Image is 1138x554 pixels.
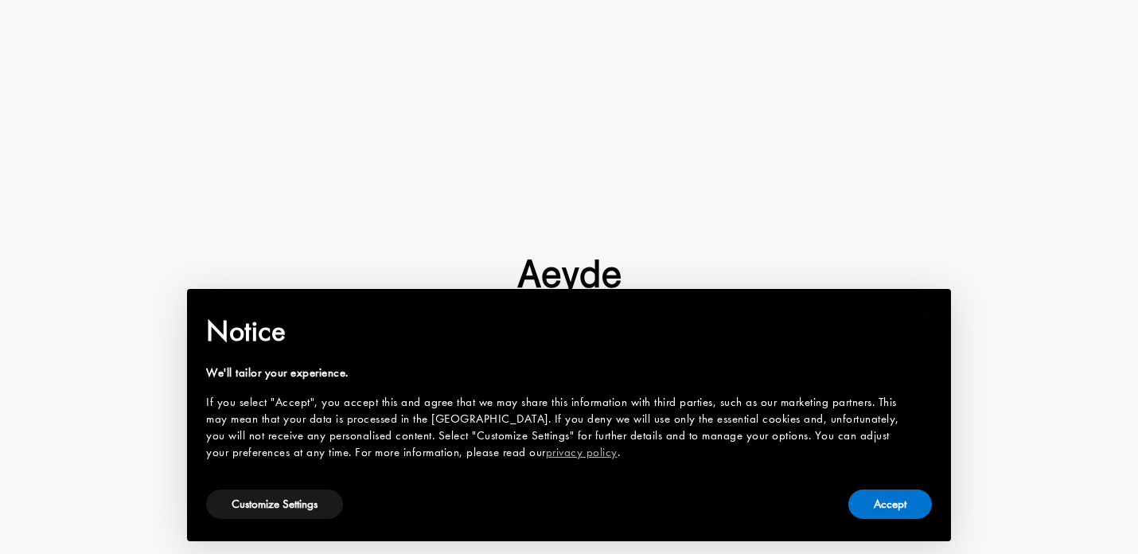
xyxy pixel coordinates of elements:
[517,259,621,295] img: footer-logo.svg
[206,310,906,352] h2: Notice
[848,490,932,519] button: Accept
[206,365,906,381] div: We'll tailor your experience.
[921,300,931,325] span: ×
[206,490,343,519] button: Customize Settings
[206,394,906,461] div: If you select "Accept", you accept this and agree that we may share this information with third p...
[906,294,945,332] button: Close this notice
[546,444,618,460] a: privacy policy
